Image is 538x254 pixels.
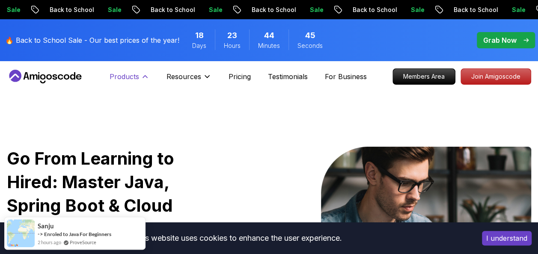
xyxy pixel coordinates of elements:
[482,231,532,245] button: Accept cookies
[303,6,330,14] p: Sale
[195,30,204,41] span: 18 Days
[43,6,101,14] p: Back to School
[505,6,532,14] p: Sale
[461,68,531,85] a: Join Amigoscode
[38,222,54,230] span: sanju
[258,41,280,50] span: Minutes
[297,41,323,50] span: Seconds
[101,6,128,14] p: Sale
[224,41,241,50] span: Hours
[38,239,61,246] span: 2 hours ago
[392,68,455,85] a: Members Area
[5,35,179,45] p: 🔥 Back to School Sale - Our best prices of the year!
[7,219,35,247] img: provesource social proof notification image
[461,69,531,84] p: Join Amigoscode
[325,71,367,82] a: For Business
[393,69,455,84] p: Members Area
[483,35,517,45] p: Grab Now
[227,30,237,41] span: 23 Hours
[245,6,303,14] p: Back to School
[346,6,404,14] p: Back to School
[144,6,202,14] p: Back to School
[38,230,43,237] span: ->
[44,231,111,237] a: Enroled to Java For Beginners
[166,71,211,89] button: Resources
[166,71,201,82] p: Resources
[404,6,431,14] p: Sale
[192,41,206,50] span: Days
[447,6,505,14] p: Back to School
[305,30,315,41] span: 45 Seconds
[264,30,274,41] span: 44 Minutes
[268,71,308,82] a: Testimonials
[202,6,229,14] p: Sale
[70,239,96,246] a: ProveSource
[6,229,469,248] div: This website uses cookies to enhance the user experience.
[110,71,139,82] p: Products
[229,71,251,82] a: Pricing
[110,71,149,89] button: Products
